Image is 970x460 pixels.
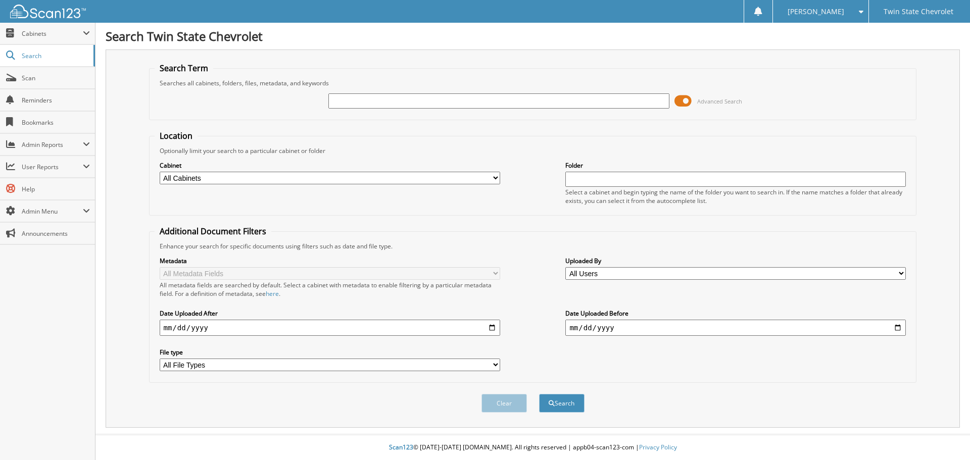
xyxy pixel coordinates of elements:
div: Enhance your search for specific documents using filters such as date and file type. [155,242,911,250]
span: Scan123 [389,443,413,451]
label: Date Uploaded Before [565,309,906,318]
label: Date Uploaded After [160,309,500,318]
legend: Search Term [155,63,213,74]
div: All metadata fields are searched by default. Select a cabinet with metadata to enable filtering b... [160,281,500,298]
span: Help [22,185,90,193]
button: Search [539,394,585,413]
label: Uploaded By [565,257,906,265]
a: Privacy Policy [639,443,677,451]
span: User Reports [22,163,83,171]
button: Clear [481,394,527,413]
span: Reminders [22,96,90,105]
legend: Location [155,130,198,141]
label: Cabinet [160,161,500,170]
span: Cabinets [22,29,83,38]
div: Select a cabinet and begin typing the name of the folder you want to search in. If the name match... [565,188,906,205]
span: Admin Menu [22,207,83,216]
span: Admin Reports [22,140,83,149]
label: File type [160,348,500,356]
div: © [DATE]-[DATE] [DOMAIN_NAME]. All rights reserved | appb04-scan123-com | [95,435,970,460]
span: Twin State Chevrolet [884,9,953,15]
div: Searches all cabinets, folders, files, metadata, and keywords [155,79,911,87]
span: Scan [22,74,90,82]
span: [PERSON_NAME] [788,9,844,15]
span: Bookmarks [22,118,90,127]
legend: Additional Document Filters [155,226,271,237]
label: Metadata [160,257,500,265]
span: Advanced Search [697,97,742,105]
span: Search [22,52,88,60]
h1: Search Twin State Chevrolet [106,28,960,44]
img: scan123-logo-white.svg [10,5,86,18]
div: Optionally limit your search to a particular cabinet or folder [155,146,911,155]
span: Announcements [22,229,90,238]
input: end [565,320,906,336]
label: Folder [565,161,906,170]
a: here [266,289,279,298]
input: start [160,320,500,336]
